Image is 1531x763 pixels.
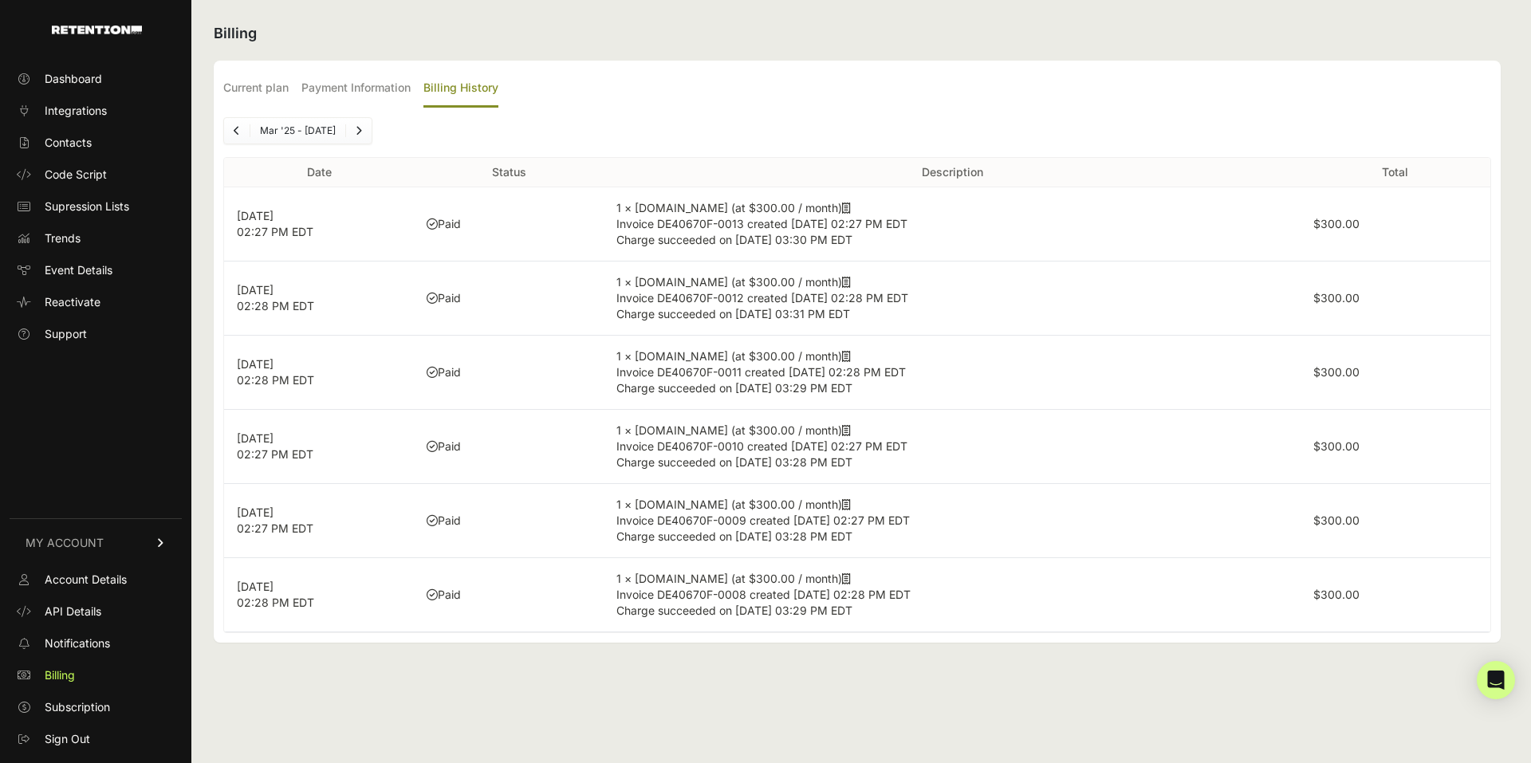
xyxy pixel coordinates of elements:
p: [DATE] 02:27 PM EDT [237,505,401,537]
th: Status [414,158,604,187]
a: Integrations [10,98,182,124]
a: Billing [10,663,182,688]
a: Dashboard [10,66,182,92]
span: Trends [45,230,81,246]
span: Dashboard [45,71,102,87]
a: Notifications [10,631,182,656]
span: API Details [45,604,101,619]
a: Next [346,118,372,144]
span: Charge succeeded on [DATE] 03:28 PM EDT [616,455,852,469]
span: Integrations [45,103,107,119]
span: Notifications [45,635,110,651]
a: Contacts [10,130,182,155]
span: Contacts [45,135,92,151]
span: Reactivate [45,294,100,310]
th: Total [1301,158,1490,187]
span: Billing [45,667,75,683]
p: [DATE] 02:27 PM EDT [237,208,401,240]
a: API Details [10,599,182,624]
h2: Billing [214,22,1501,45]
span: Code Script [45,167,107,183]
a: Event Details [10,258,182,283]
p: [DATE] 02:27 PM EDT [237,431,401,462]
span: Invoice DE40670F-0010 created [DATE] 02:27 PM EDT [616,439,907,453]
th: Date [224,158,414,187]
label: Current plan [223,70,289,108]
td: 1 × [DOMAIN_NAME] (at $300.00 / month) [604,558,1300,632]
li: Mar '25 - [DATE] [250,124,345,137]
span: Sign Out [45,731,90,747]
td: 1 × [DOMAIN_NAME] (at $300.00 / month) [604,484,1300,558]
td: Paid [414,187,604,262]
td: 1 × [DOMAIN_NAME] (at $300.00 / month) [604,187,1300,262]
label: $300.00 [1313,217,1360,230]
label: $300.00 [1313,513,1360,527]
a: MY ACCOUNT [10,518,182,567]
label: Billing History [423,70,498,108]
span: Charge succeeded on [DATE] 03:29 PM EDT [616,381,852,395]
span: Charge succeeded on [DATE] 03:29 PM EDT [616,604,852,617]
label: Payment Information [301,70,411,108]
span: Invoice DE40670F-0011 created [DATE] 02:28 PM EDT [616,365,906,379]
span: Invoice DE40670F-0013 created [DATE] 02:27 PM EDT [616,217,907,230]
span: Subscription [45,699,110,715]
span: Charge succeeded on [DATE] 03:31 PM EDT [616,307,850,321]
label: $300.00 [1313,291,1360,305]
span: Invoice DE40670F-0012 created [DATE] 02:28 PM EDT [616,291,908,305]
td: Paid [414,484,604,558]
a: Previous [224,118,250,144]
span: Charge succeeded on [DATE] 03:28 PM EDT [616,529,852,543]
a: Code Script [10,162,182,187]
a: Support [10,321,182,347]
td: Paid [414,262,604,336]
a: Supression Lists [10,194,182,219]
span: Supression Lists [45,199,129,214]
td: Paid [414,410,604,484]
td: 1 × [DOMAIN_NAME] (at $300.00 / month) [604,410,1300,484]
span: Event Details [45,262,112,278]
span: Invoice DE40670F-0009 created [DATE] 02:27 PM EDT [616,513,910,527]
td: 1 × [DOMAIN_NAME] (at $300.00 / month) [604,336,1300,410]
img: Retention.com [52,26,142,34]
label: $300.00 [1313,365,1360,379]
label: $300.00 [1313,588,1360,601]
a: Trends [10,226,182,251]
td: 1 × [DOMAIN_NAME] (at $300.00 / month) [604,262,1300,336]
span: Invoice DE40670F-0008 created [DATE] 02:28 PM EDT [616,588,911,601]
div: Open Intercom Messenger [1477,661,1515,699]
span: Support [45,326,87,342]
span: Charge succeeded on [DATE] 03:30 PM EDT [616,233,852,246]
span: MY ACCOUNT [26,535,104,551]
span: Account Details [45,572,127,588]
a: Sign Out [10,726,182,752]
a: Subscription [10,694,182,720]
th: Description [604,158,1300,187]
td: Paid [414,336,604,410]
a: Account Details [10,567,182,592]
p: [DATE] 02:28 PM EDT [237,579,401,611]
label: $300.00 [1313,439,1360,453]
td: Paid [414,558,604,632]
a: Reactivate [10,289,182,315]
p: [DATE] 02:28 PM EDT [237,356,401,388]
p: [DATE] 02:28 PM EDT [237,282,401,314]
